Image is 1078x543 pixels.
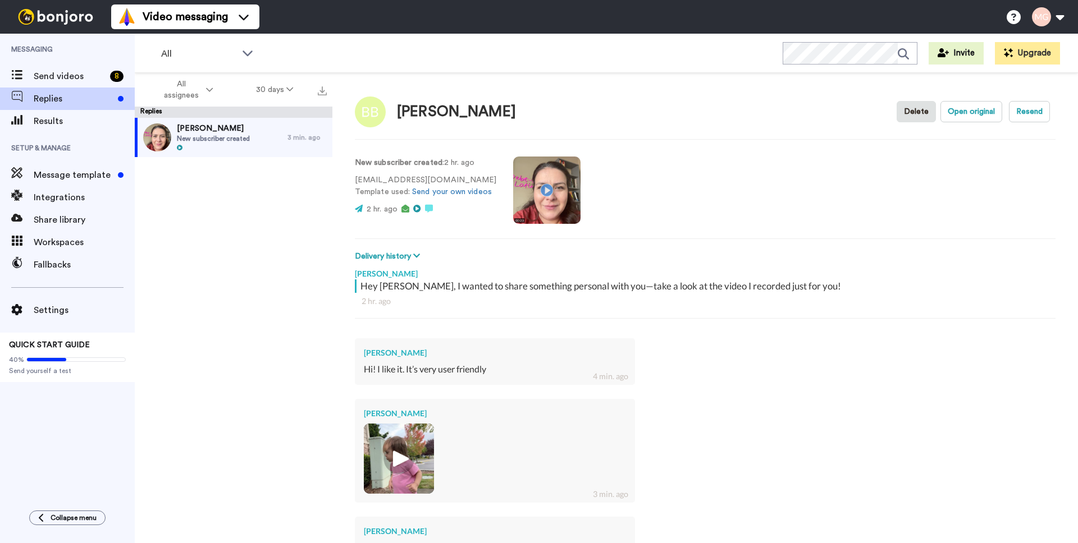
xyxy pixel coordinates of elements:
[593,371,628,382] div: 4 min. ago
[143,123,171,151] img: 1ead0104-1125-44a4-8487-e940ef437031-thumb.jpg
[287,133,327,142] div: 3 min. ago
[897,101,936,122] button: Delete
[34,191,135,204] span: Integrations
[34,213,135,227] span: Share library
[355,250,423,263] button: Delivery history
[34,303,135,317] span: Settings
[177,134,250,143] span: New subscriber created
[367,205,398,213] span: 2 hr. ago
[34,236,135,249] span: Workspaces
[355,96,386,127] img: Image of Barbara Beltran
[158,79,204,101] span: All assignees
[364,526,626,537] div: [PERSON_NAME]
[118,8,136,26] img: vm-color.svg
[318,86,327,95] img: export.svg
[364,363,626,376] div: Hi! I like it. It’s very user friendly
[364,424,434,494] img: da7e7971-e8bd-4c1a-ac3e-2edc8ce5e953-thumb.jpg
[29,510,106,525] button: Collapse menu
[355,159,442,167] strong: New subscriber created
[362,296,1049,307] div: 2 hr. ago
[135,107,332,118] div: Replies
[34,92,113,105] span: Replies
[364,347,626,358] div: [PERSON_NAME]
[177,123,250,134] span: [PERSON_NAME]
[9,341,90,349] span: QUICK START GUIDE
[34,114,135,128] span: Results
[34,168,113,182] span: Message template
[397,104,516,120] div: [PERSON_NAME]
[593,489,628,500] div: 3 min. ago
[314,81,330,98] button: Export all results that match these filters now.
[364,408,626,419] div: [PERSON_NAME]
[1009,101,1050,122] button: Resend
[940,101,1002,122] button: Open original
[137,74,235,105] button: All assignees
[355,174,496,198] p: [EMAIL_ADDRESS][DOMAIN_NAME] Template used:
[34,258,135,271] span: Fallbacks
[9,366,126,375] span: Send yourself a test
[355,157,496,169] p: : 2 hr. ago
[34,70,106,83] span: Send videos
[383,443,414,474] img: ic_play_thick.png
[995,42,1060,65] button: Upgrade
[235,80,315,100] button: 30 days
[9,355,24,364] span: 40%
[355,263,1056,279] div: [PERSON_NAME]
[161,47,236,61] span: All
[412,188,492,196] a: Send your own videos
[929,42,984,65] button: Invite
[360,279,1053,293] div: Hey [PERSON_NAME], I wanted to share something personal with you—take a look at the video I recor...
[13,9,98,25] img: bj-logo-header-white.svg
[135,118,332,157] a: [PERSON_NAME]New subscriber created3 min. ago
[51,513,97,522] span: Collapse menu
[110,71,124,82] div: 8
[143,9,228,25] span: Video messaging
